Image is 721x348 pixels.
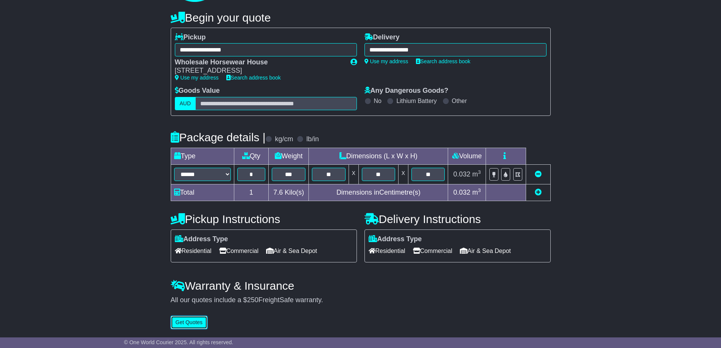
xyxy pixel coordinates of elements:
h4: Delivery Instructions [364,213,551,225]
div: All our quotes include a $ FreightSafe warranty. [171,296,551,304]
label: Pickup [175,33,206,42]
label: No [374,97,382,105]
a: Remove this item [535,170,542,178]
span: 7.6 [273,189,283,196]
span: Commercial [413,245,452,257]
a: Search address book [416,58,470,64]
label: Goods Value [175,87,220,95]
span: Residential [175,245,212,257]
td: x [399,164,408,184]
a: Add new item [535,189,542,196]
label: Address Type [175,235,228,243]
label: Other [452,97,467,105]
span: m [472,189,481,196]
span: Residential [369,245,405,257]
label: AUD [175,97,196,110]
sup: 3 [478,169,481,175]
label: lb/in [306,135,319,144]
td: Type [171,148,234,164]
div: [STREET_ADDRESS] [175,67,343,75]
div: Wholesale Horsewear House [175,58,343,67]
td: Volume [448,148,486,164]
label: kg/cm [275,135,293,144]
span: 250 [247,296,259,304]
span: 0.032 [453,170,470,178]
h4: Package details | [171,131,266,144]
span: Air & Sea Depot [460,245,511,257]
button: Get Quotes [171,316,208,329]
td: Dimensions in Centimetre(s) [309,184,448,201]
span: © One World Courier 2025. All rights reserved. [124,339,234,345]
td: Kilo(s) [269,184,309,201]
td: Total [171,184,234,201]
label: Address Type [369,235,422,243]
a: Search address book [226,75,281,81]
h4: Pickup Instructions [171,213,357,225]
span: 0.032 [453,189,470,196]
td: Dimensions (L x W x H) [309,148,448,164]
h4: Warranty & Insurance [171,279,551,292]
label: Delivery [364,33,400,42]
span: Commercial [219,245,259,257]
td: x [349,164,358,184]
span: m [472,170,481,178]
td: Weight [269,148,309,164]
td: Qty [234,148,269,164]
td: 1 [234,184,269,201]
label: Lithium Battery [396,97,437,105]
sup: 3 [478,187,481,193]
h4: Begin your quote [171,11,551,24]
a: Use my address [175,75,219,81]
label: Any Dangerous Goods? [364,87,448,95]
span: Air & Sea Depot [266,245,317,257]
a: Use my address [364,58,408,64]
